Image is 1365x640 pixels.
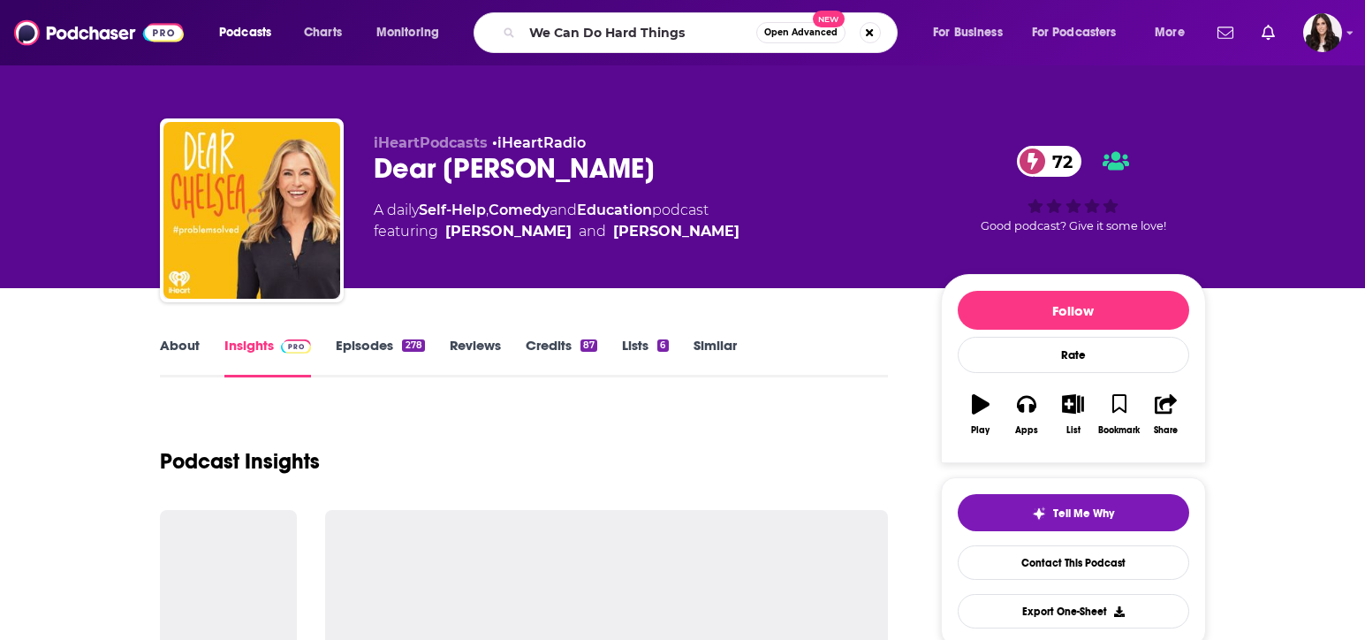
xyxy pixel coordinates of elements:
[374,134,488,151] span: iHeartPodcasts
[958,494,1189,531] button: tell me why sparkleTell Me Why
[813,11,845,27] span: New
[160,337,200,377] a: About
[1098,425,1140,436] div: Bookmark
[1032,507,1046,521] img: tell me why sparkle
[14,16,184,50] img: Podchaser - Follow, Share and Rate Podcasts
[1020,19,1142,47] button: open menu
[958,383,1004,446] button: Play
[163,122,340,299] img: Dear Chelsea
[1303,13,1342,52] span: Logged in as RebeccaShapiro
[1017,146,1081,177] a: 72
[526,337,597,377] a: Credits87
[1210,18,1240,48] a: Show notifications dropdown
[292,19,353,47] a: Charts
[1142,383,1188,446] button: Share
[490,12,914,53] div: Search podcasts, credits, & more...
[958,545,1189,580] a: Contact This Podcast
[402,339,424,352] div: 278
[550,202,577,218] span: and
[579,221,606,242] span: and
[1255,18,1282,48] a: Show notifications dropdown
[657,339,668,352] div: 6
[921,19,1025,47] button: open menu
[522,19,756,47] input: Search podcasts, credits, & more...
[497,134,586,151] a: iHeartRadio
[1155,20,1185,45] span: More
[941,134,1206,244] div: 72Good podcast? Give it some love!
[756,22,846,43] button: Open AdvancedNew
[1035,146,1081,177] span: 72
[160,448,320,475] h1: Podcast Insights
[764,28,838,37] span: Open Advanced
[971,425,990,436] div: Play
[958,291,1189,330] button: Follow
[207,19,294,47] button: open menu
[580,339,597,352] div: 87
[374,221,739,242] span: featuring
[1142,19,1207,47] button: open menu
[1004,383,1050,446] button: Apps
[1303,13,1342,52] button: Show profile menu
[281,339,312,354] img: Podchaser Pro
[1015,425,1038,436] div: Apps
[1303,13,1342,52] img: User Profile
[304,20,342,45] span: Charts
[933,20,1003,45] span: For Business
[492,134,586,151] span: •
[1096,383,1142,446] button: Bookmark
[1154,425,1178,436] div: Share
[450,337,501,377] a: Reviews
[1053,507,1114,521] span: Tell Me Why
[419,202,486,218] a: Self-Help
[445,221,572,242] a: [PERSON_NAME]
[613,221,739,242] a: [PERSON_NAME]
[489,202,550,218] a: Comedy
[1050,383,1096,446] button: List
[622,337,668,377] a: Lists6
[364,19,462,47] button: open menu
[224,337,312,377] a: InsightsPodchaser Pro
[1032,20,1117,45] span: For Podcasters
[694,337,737,377] a: Similar
[219,20,271,45] span: Podcasts
[981,219,1166,232] span: Good podcast? Give it some love!
[336,337,424,377] a: Episodes278
[958,337,1189,373] div: Rate
[376,20,439,45] span: Monitoring
[374,200,739,242] div: A daily podcast
[958,594,1189,629] button: Export One-Sheet
[1066,425,1081,436] div: List
[577,202,652,218] a: Education
[486,202,489,218] span: ,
